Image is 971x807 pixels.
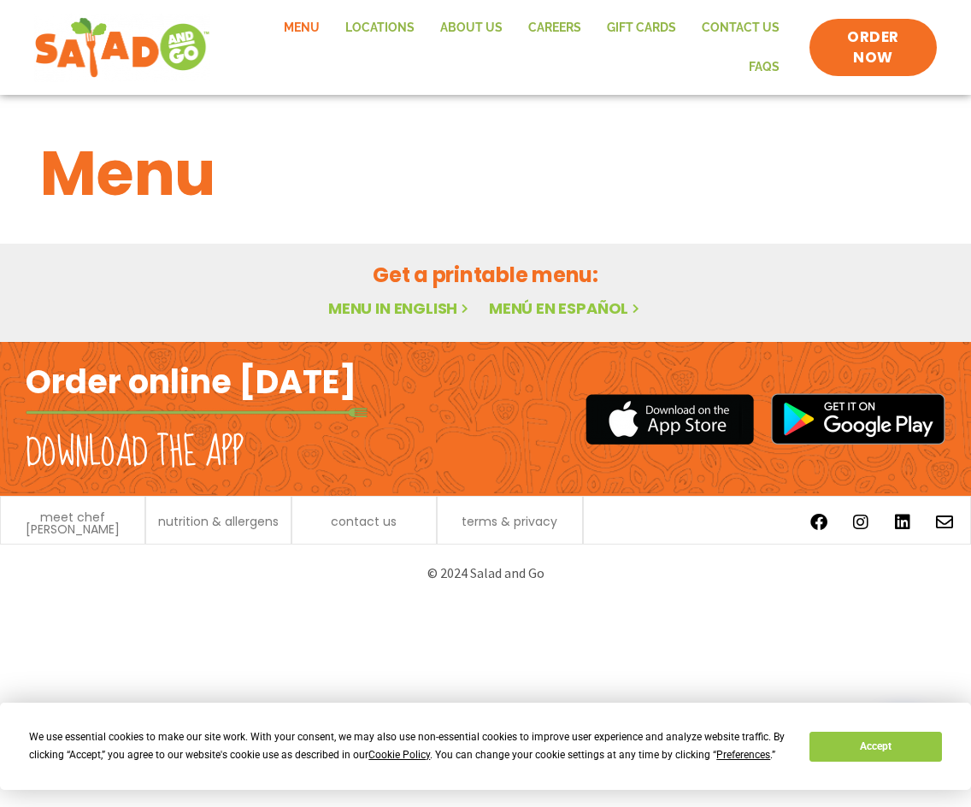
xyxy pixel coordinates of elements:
a: contact us [331,515,397,527]
a: Contact Us [689,9,792,48]
h2: Download the app [26,429,244,477]
span: ORDER NOW [827,27,920,68]
a: Menu in English [328,297,472,319]
img: appstore [586,392,754,447]
a: About Us [427,9,515,48]
a: terms & privacy [462,515,557,527]
nav: Menu [227,9,792,86]
h2: Order online [DATE] [26,361,356,403]
img: new-SAG-logo-768×292 [34,14,210,82]
a: GIFT CARDS [594,9,689,48]
a: ORDER NOW [809,19,937,77]
p: © 2024 Salad and Go [17,562,954,585]
a: Careers [515,9,594,48]
h1: Menu [40,127,931,220]
h2: Get a printable menu: [40,260,931,290]
a: nutrition & allergens [158,515,279,527]
img: google_play [771,393,945,445]
div: We use essential cookies to make our site work. With your consent, we may also use non-essential ... [29,728,789,764]
button: Accept [809,732,941,762]
span: Preferences [716,749,770,761]
a: Menú en español [489,297,643,319]
span: Cookie Policy [368,749,430,761]
img: fork [26,408,368,417]
a: Locations [332,9,427,48]
a: FAQs [736,48,792,87]
a: meet chef [PERSON_NAME] [9,511,136,535]
a: Menu [271,9,332,48]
